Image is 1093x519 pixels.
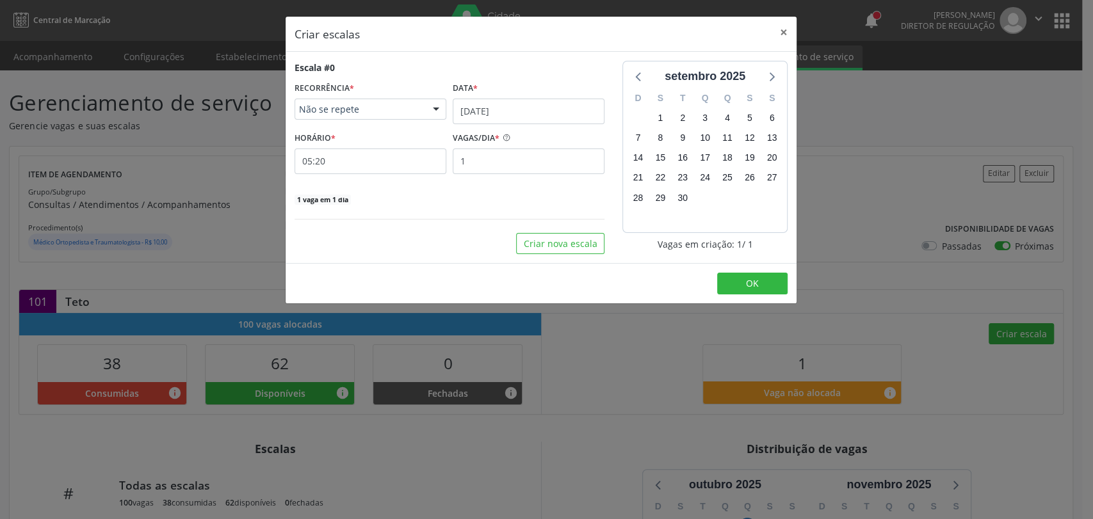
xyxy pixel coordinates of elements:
span: segunda-feira, 22 de setembro de 2025 [651,169,669,187]
span: sábado, 20 de setembro de 2025 [763,149,781,167]
span: sexta-feira, 5 de setembro de 2025 [741,109,759,127]
span: OK [746,277,759,289]
input: Selecione uma data [453,99,604,124]
button: OK [717,273,788,294]
span: / 1 [742,237,753,251]
div: T [672,88,694,108]
input: 00:00 [295,148,446,174]
label: VAGAS/DIA [453,129,499,148]
span: domingo, 21 de setembro de 2025 [629,169,647,187]
span: 1 vaga em 1 dia [295,195,351,205]
span: quinta-feira, 25 de setembro de 2025 [718,169,736,187]
span: sexta-feira, 12 de setembro de 2025 [741,129,759,147]
span: terça-feira, 16 de setembro de 2025 [674,149,692,167]
span: quinta-feira, 4 de setembro de 2025 [718,109,736,127]
span: domingo, 14 de setembro de 2025 [629,149,647,167]
span: Não se repete [299,103,420,116]
label: RECORRÊNCIA [295,79,354,99]
div: setembro 2025 [660,68,750,85]
div: Vagas em criação: 1 [622,237,788,251]
span: quarta-feira, 3 de setembro de 2025 [696,109,714,127]
span: segunda-feira, 8 de setembro de 2025 [651,129,669,147]
span: segunda-feira, 1 de setembro de 2025 [651,109,669,127]
span: quarta-feira, 10 de setembro de 2025 [696,129,714,147]
ion-icon: help circle outline [499,129,511,142]
span: terça-feira, 9 de setembro de 2025 [674,129,692,147]
span: quarta-feira, 24 de setembro de 2025 [696,169,714,187]
h5: Criar escalas [295,26,360,42]
span: quinta-feira, 18 de setembro de 2025 [718,149,736,167]
span: sábado, 27 de setembro de 2025 [763,169,781,187]
div: S [649,88,672,108]
button: Close [771,17,797,48]
div: Escala #0 [295,61,335,74]
span: segunda-feira, 29 de setembro de 2025 [651,189,669,207]
span: sexta-feira, 26 de setembro de 2025 [741,169,759,187]
span: sexta-feira, 19 de setembro de 2025 [741,149,759,167]
span: sábado, 6 de setembro de 2025 [763,109,781,127]
div: Q [694,88,717,108]
span: domingo, 28 de setembro de 2025 [629,189,647,207]
span: terça-feira, 23 de setembro de 2025 [674,169,692,187]
div: D [627,88,649,108]
label: HORÁRIO [295,129,336,148]
span: terça-feira, 2 de setembro de 2025 [674,109,692,127]
span: segunda-feira, 15 de setembro de 2025 [651,149,669,167]
button: Criar nova escala [516,233,604,255]
span: quinta-feira, 11 de setembro de 2025 [718,129,736,147]
div: S [738,88,761,108]
label: Data [453,79,478,99]
span: quarta-feira, 17 de setembro de 2025 [696,149,714,167]
div: S [761,88,783,108]
span: domingo, 7 de setembro de 2025 [629,129,647,147]
span: terça-feira, 30 de setembro de 2025 [674,189,692,207]
span: sábado, 13 de setembro de 2025 [763,129,781,147]
div: Q [716,88,738,108]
